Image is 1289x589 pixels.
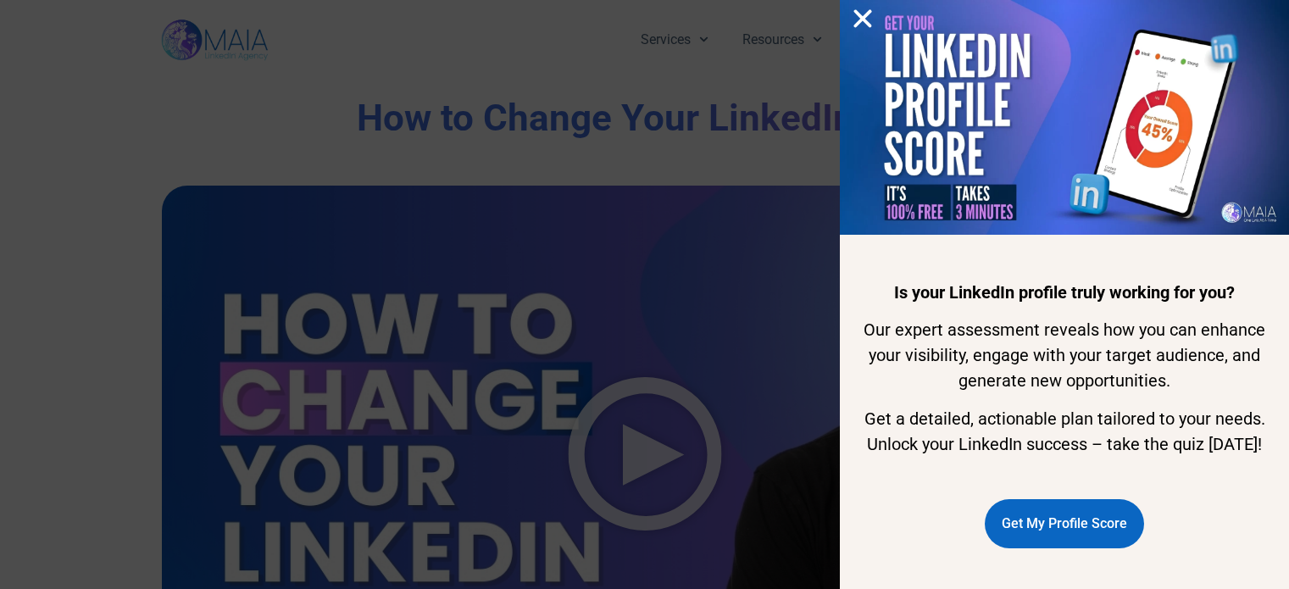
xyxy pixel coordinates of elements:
[985,499,1144,548] a: Get My Profile Score
[863,406,1267,457] p: Get a detailed, actionable plan tailored to your needs.
[1002,508,1127,540] span: Get My Profile Score
[863,317,1267,393] p: Our expert assessment reveals how you can enhance your visibility, engage with your target audien...
[894,282,1235,303] b: Is your LinkedIn profile truly working for you?
[867,434,1262,454] span: Unlock your LinkedIn success – take the quiz [DATE]!
[850,6,875,31] a: Close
